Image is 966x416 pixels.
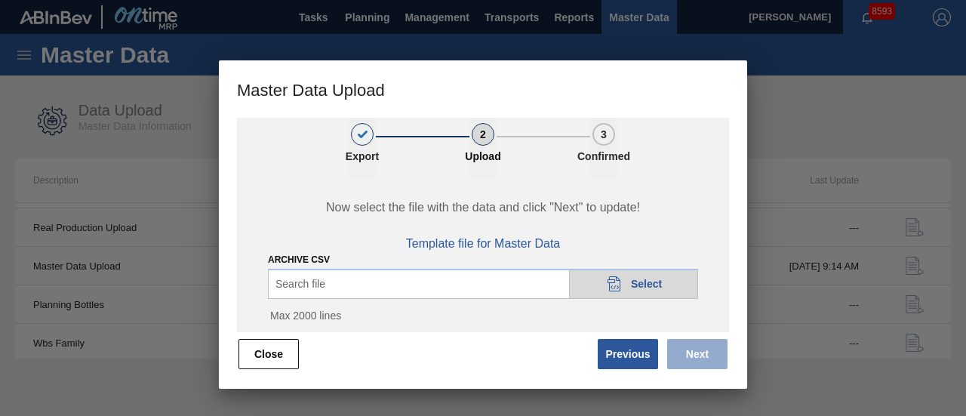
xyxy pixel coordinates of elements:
p: Max 2000 lines [268,310,698,322]
button: 3Confirmed [590,118,617,178]
div: 3 [592,123,615,146]
button: Previous [598,339,658,369]
p: Export [325,150,400,162]
span: Search file [275,278,325,290]
p: Confirmed [566,150,641,162]
h3: Master Data Upload [219,60,747,118]
button: Close [238,339,299,369]
label: Archive CSV [268,254,330,265]
button: 2Upload [469,118,497,178]
button: 1Export [349,118,376,178]
span: Select [631,278,662,290]
span: Now select the file with the data and click "Next" to update! [254,201,712,214]
div: 1 [351,123,374,146]
div: 2 [472,123,494,146]
span: Template file for Master Data [406,237,561,251]
p: Upload [445,150,521,162]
